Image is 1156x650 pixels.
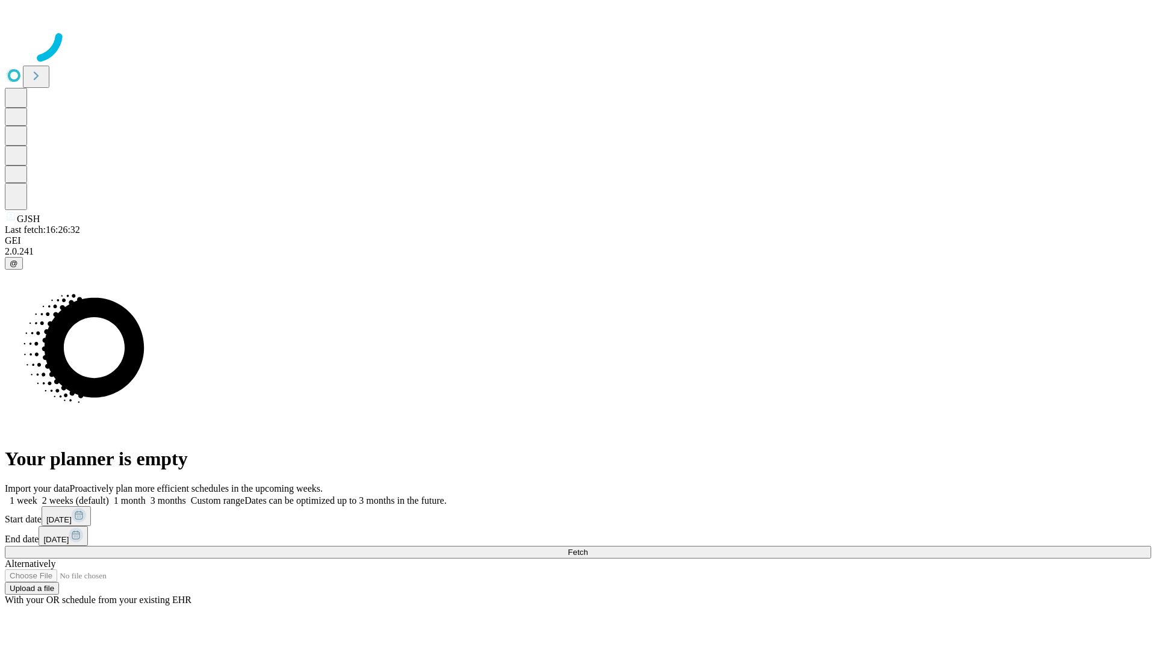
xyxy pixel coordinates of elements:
[42,506,91,526] button: [DATE]
[10,495,37,506] span: 1 week
[5,235,1151,246] div: GEI
[17,214,40,224] span: GJSH
[42,495,109,506] span: 2 weeks (default)
[151,495,186,506] span: 3 months
[5,582,59,595] button: Upload a file
[5,224,80,235] span: Last fetch: 16:26:32
[10,259,18,268] span: @
[5,448,1151,470] h1: Your planner is empty
[114,495,146,506] span: 1 month
[191,495,244,506] span: Custom range
[5,526,1151,546] div: End date
[39,526,88,546] button: [DATE]
[5,257,23,270] button: @
[5,559,55,569] span: Alternatively
[43,535,69,544] span: [DATE]
[46,515,72,524] span: [DATE]
[5,595,191,605] span: With your OR schedule from your existing EHR
[5,546,1151,559] button: Fetch
[5,483,70,494] span: Import your data
[70,483,323,494] span: Proactively plan more efficient schedules in the upcoming weeks.
[568,548,588,557] span: Fetch
[244,495,446,506] span: Dates can be optimized up to 3 months in the future.
[5,506,1151,526] div: Start date
[5,246,1151,257] div: 2.0.241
